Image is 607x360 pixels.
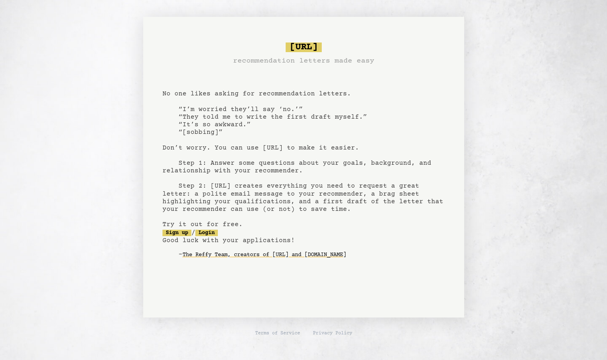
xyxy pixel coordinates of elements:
a: Sign up [162,230,191,236]
a: Privacy Policy [313,330,352,337]
a: The Reffy Team, creators of [URL] and [DOMAIN_NAME] [183,249,346,261]
h3: recommendation letters made easy [233,55,374,67]
a: Login [195,230,218,236]
div: - [179,251,445,259]
span: [URL] [286,42,322,52]
pre: No one likes asking for recommendation letters. “I’m worried they’ll say ‘no.’” “They told me to ... [162,39,445,274]
a: Terms of Service [255,330,300,337]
